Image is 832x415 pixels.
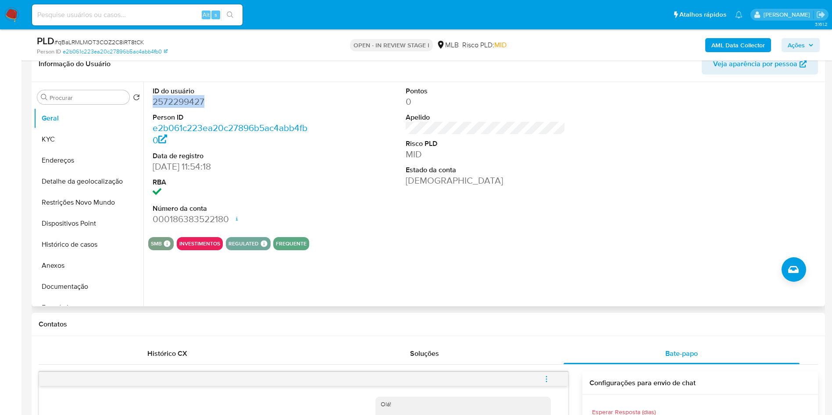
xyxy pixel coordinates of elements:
dd: [DEMOGRAPHIC_DATA] [406,174,566,187]
button: AML Data Collector [705,38,771,52]
button: menu-action [532,369,561,390]
span: Soluções [410,348,439,358]
button: Anexos [34,255,143,276]
dd: MID [406,148,566,160]
dt: Person ID [153,113,313,122]
span: Risco PLD: [462,40,507,50]
a: Sair [816,10,825,19]
span: Atalhos rápidos [679,10,726,19]
h1: Informação do Usuário [39,60,111,68]
dt: RBA [153,177,313,187]
span: # qBaLRMLMOT3COZ2C8iRT8tCK [54,38,144,46]
input: Pesquise usuários ou casos... [32,9,243,21]
dt: Apelido [406,113,566,122]
button: Procurar [41,94,48,101]
button: Documentação [34,276,143,297]
input: Procurar [50,94,126,102]
dd: [DATE] 11:54:18 [153,160,313,173]
span: Veja aparência por pessoa [713,53,797,74]
button: Ações [782,38,820,52]
a: e2b061c223ea20c27896b5ac4abb4fb0 [63,48,168,56]
span: Ações [788,38,805,52]
span: Histórico CX [147,348,187,358]
button: KYC [34,129,143,150]
span: Bate-papo [665,348,698,358]
span: MID [494,40,507,50]
span: Alt [203,11,210,19]
button: Retornar ao pedido padrão [133,94,140,103]
button: Geral [34,108,143,129]
button: Restrições Novo Mundo [34,192,143,213]
div: MLB [436,40,459,50]
button: Veja aparência por pessoa [702,53,818,74]
a: e2b061c223ea20c27896b5ac4abb4fb0 [153,121,307,146]
button: Endereços [34,150,143,171]
button: search-icon [221,9,239,21]
p: priscilla.barbante@mercadopago.com.br [764,11,813,19]
p: OPEN - IN REVIEW STAGE I [350,39,433,51]
h1: Contatos [39,320,818,329]
dt: ID do usuário [153,86,313,96]
b: PLD [37,34,54,48]
dd: 2572299427 [153,96,313,108]
h3: Configurações para envio de chat [589,379,811,387]
dt: Data de registro [153,151,313,161]
button: Empréstimos [34,297,143,318]
b: AML Data Collector [711,38,765,52]
button: Histórico de casos [34,234,143,255]
dt: Risco PLD [406,139,566,149]
button: Detalhe da geolocalização [34,171,143,192]
a: Notificações [735,11,743,18]
dt: Pontos [406,86,566,96]
dt: Número da conta [153,204,313,213]
span: s [214,11,217,19]
b: Person ID [37,48,61,56]
span: 3.161.2 [815,21,828,28]
button: Dispositivos Point [34,213,143,234]
dd: 0 [406,96,566,108]
dd: 000186383522180 [153,213,313,225]
dt: Estado da conta [406,165,566,175]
